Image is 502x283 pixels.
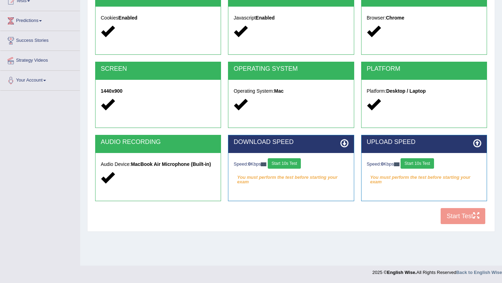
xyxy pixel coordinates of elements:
strong: 0 [248,161,251,167]
strong: Enabled [256,15,274,21]
h5: Javascript [234,15,348,21]
div: 2025 © All Rights Reserved [372,266,502,276]
h5: Operating System: [234,89,348,94]
img: ajax-loader-fb-connection.gif [394,162,400,166]
h2: OPERATING SYSTEM [234,66,348,72]
h5: Browser: [367,15,481,21]
strong: 0 [381,161,383,167]
a: Success Stories [0,31,80,48]
h5: Cookies [101,15,215,21]
img: ajax-loader-fb-connection.gif [261,162,266,166]
h5: Platform: [367,89,481,94]
strong: Desktop / Laptop [386,88,426,94]
button: Start 10s Test [268,158,301,169]
em: You must perform the test before starting your exam [234,172,348,183]
h2: AUDIO RECORDING [101,139,215,146]
a: Back to English Wise [456,270,502,275]
h2: DOWNLOAD SPEED [234,139,348,146]
a: Predictions [0,11,80,29]
strong: Enabled [119,15,137,21]
h2: UPLOAD SPEED [367,139,481,146]
a: Strategy Videos [0,51,80,68]
a: Your Account [0,71,80,88]
strong: 1440x900 [101,88,122,94]
strong: English Wise. [387,270,416,275]
div: Speed: Kbps [367,158,481,170]
h2: SCREEN [101,66,215,72]
h5: Audio Device: [101,162,215,167]
em: You must perform the test before starting your exam [367,172,481,183]
button: Start 10s Test [401,158,434,169]
strong: MacBook Air Microphone (Built-in) [131,161,211,167]
h2: PLATFORM [367,66,481,72]
strong: Chrome [386,15,404,21]
strong: Mac [274,88,283,94]
div: Speed: Kbps [234,158,348,170]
